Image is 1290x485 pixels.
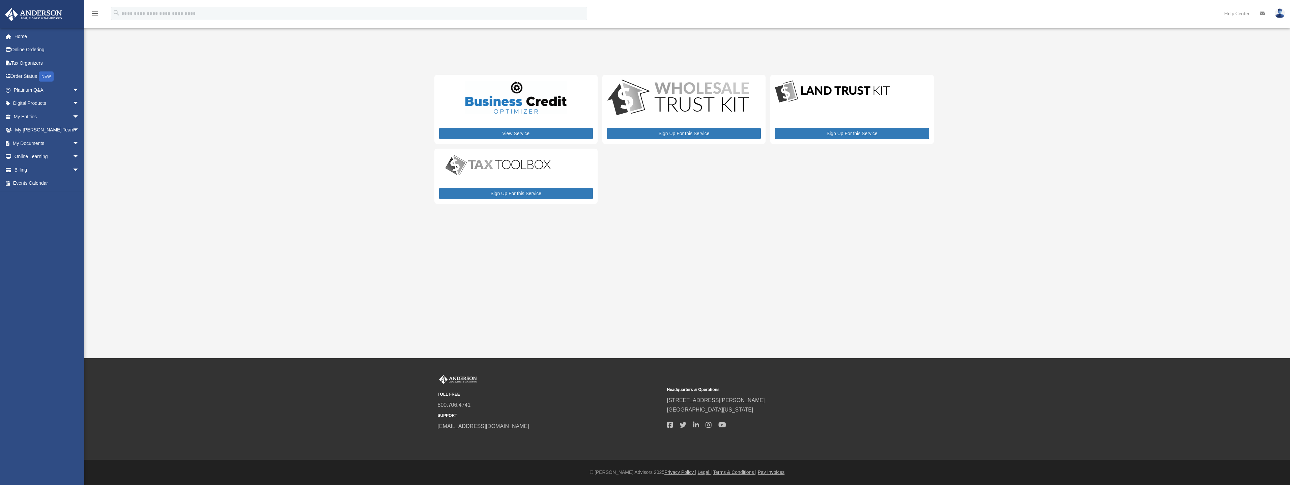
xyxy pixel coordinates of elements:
[5,43,89,57] a: Online Ordering
[439,128,593,139] a: View Service
[5,110,89,123] a: My Entitiesarrow_drop_down
[713,469,756,475] a: Terms & Conditions |
[667,397,765,403] a: [STREET_ADDRESS][PERSON_NAME]
[73,83,86,97] span: arrow_drop_down
[113,9,120,17] i: search
[438,375,478,384] img: Anderson Advisors Platinum Portal
[73,137,86,150] span: arrow_drop_down
[73,163,86,177] span: arrow_drop_down
[607,80,749,117] img: WS-Trust-Kit-lgo-1.jpg
[5,97,86,110] a: Digital Productsarrow_drop_down
[91,9,99,18] i: menu
[1275,8,1285,18] img: User Pic
[667,407,753,413] a: [GEOGRAPHIC_DATA][US_STATE]
[3,8,64,21] img: Anderson Advisors Platinum Portal
[73,123,86,137] span: arrow_drop_down
[698,469,712,475] a: Legal |
[84,468,1290,477] div: © [PERSON_NAME] Advisors 2025
[5,70,89,84] a: Order StatusNEW
[5,123,89,137] a: My [PERSON_NAME] Teamarrow_drop_down
[5,56,89,70] a: Tax Organizers
[5,83,89,97] a: Platinum Q&Aarrow_drop_down
[607,128,761,139] a: Sign Up For this Service
[5,137,89,150] a: My Documentsarrow_drop_down
[438,412,662,419] small: SUPPORT
[758,469,784,475] a: Pay Invoices
[439,188,593,199] a: Sign Up For this Service
[438,423,529,429] a: [EMAIL_ADDRESS][DOMAIN_NAME]
[39,71,54,82] div: NEW
[73,110,86,124] span: arrow_drop_down
[667,386,892,393] small: Headquarters & Operations
[664,469,696,475] a: Privacy Policy |
[91,12,99,18] a: menu
[73,97,86,111] span: arrow_drop_down
[438,391,662,398] small: TOLL FREE
[5,177,89,190] a: Events Calendar
[438,402,471,408] a: 800.706.4741
[775,80,890,104] img: LandTrust_lgo-1.jpg
[439,153,557,177] img: taxtoolbox_new-1.webp
[5,163,89,177] a: Billingarrow_drop_down
[73,150,86,164] span: arrow_drop_down
[5,30,89,43] a: Home
[775,128,929,139] a: Sign Up For this Service
[5,150,89,163] a: Online Learningarrow_drop_down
